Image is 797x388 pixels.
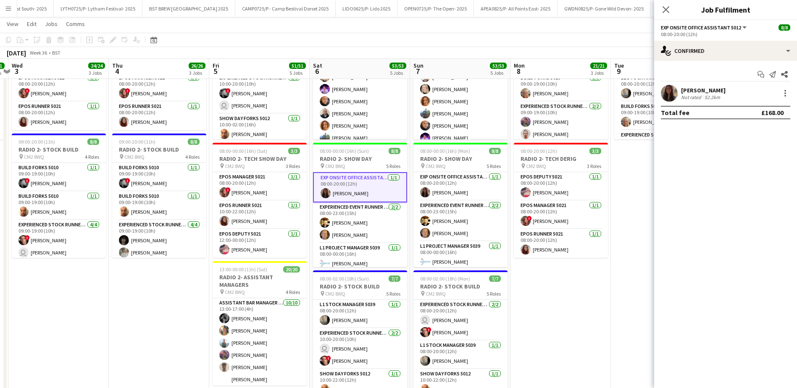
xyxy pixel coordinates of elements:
[661,108,689,117] div: Total fee
[63,18,88,29] a: Comms
[654,4,797,15] h3: Job Fulfilment
[313,172,407,202] app-card-role: Exp Onsite Office Assistant 50121/108:00-20:00 (12h)[PERSON_NAME]
[52,50,60,56] div: BST
[521,148,557,154] span: 08:00-20:00 (12h)
[142,0,235,17] button: BST BREW [GEOGRAPHIC_DATA] 2025
[514,172,608,201] app-card-role: EPOS Deputy 50211/108:00-20:00 (12h)[PERSON_NAME]
[119,139,155,145] span: 09:00-20:00 (11h)
[313,45,407,146] app-card-role: Bar Manager A 50067/708:00-23:00 (15h)[PERSON_NAME][PERSON_NAME][PERSON_NAME][PERSON_NAME][PERSON...
[213,273,307,288] h3: RADIO 2- ASSISTANT MANAGERS
[487,291,501,297] span: 5 Roles
[125,88,130,93] span: !
[124,154,145,160] span: CM2 8WQ
[111,66,123,76] span: 4
[213,143,307,258] app-job-card: 08:00-00:00 (16h) (Sat)3/3RADIO 2- TECH SHOW DAY CM2 8WQ3 RolesEPOS Manager 50211/108:00-20:00 (1...
[426,327,431,332] span: !
[389,275,400,282] span: 7/7
[286,163,300,169] span: 3 Roles
[24,154,44,160] span: CM2 8WQ
[226,88,231,93] span: !
[27,20,37,28] span: Edit
[283,266,300,273] span: 20/20
[89,70,105,76] div: 3 Jobs
[420,148,470,154] span: 08:00-00:00 (16h) (Mon)
[320,275,369,282] span: 08:00-02:00 (18h) (Sun)
[189,63,205,69] span: 26/26
[219,266,267,273] span: 13:00-00:00 (11h) (Sat)
[413,45,508,146] app-card-role: Bar Manager A 50067/708:00-23:00 (15h)[PERSON_NAME][PERSON_NAME][PERSON_NAME][PERSON_NAME][PERSON...
[389,63,406,69] span: 53/53
[413,300,508,341] app-card-role: Experienced Stock Runner 50122/208:00-20:00 (12h) [PERSON_NAME]![PERSON_NAME]
[661,24,741,31] span: Exp Onsite Office Assistant 5012
[527,216,532,221] span: !
[661,24,748,31] button: Exp Onsite Office Assistant 5012
[185,154,200,160] span: 4 Roles
[413,341,508,369] app-card-role: L1 Stock Manager 50391/108:00-20:00 (12h)[PERSON_NAME]
[489,148,501,154] span: 8/8
[413,172,508,201] app-card-role: Exp Onsite Office Assistant 50121/108:00-20:00 (12h)[PERSON_NAME]
[87,139,99,145] span: 8/8
[112,73,206,102] app-card-role: EPOS Manager 50211/108:00-20:00 (12h)![PERSON_NAME]
[112,163,206,191] app-card-role: Build Forks 50101/109:00-19:00 (10h)![PERSON_NAME]
[514,143,608,258] div: 08:00-20:00 (12h)3/3RADIO 2- TECH DERIG CM2 8WQ3 RolesEPOS Deputy 50211/108:00-20:00 (12h)[PERSON...
[313,143,407,267] app-job-card: 08:00-00:00 (16h) (Sun)8/8RADIO 2- SHOW DAY CM2 8WQ5 RolesExp Onsite Office Assistant 50121/108:0...
[426,163,446,169] span: CM2 8WQ
[288,148,300,154] span: 3/3
[289,63,306,69] span: 51/51
[213,261,307,385] app-job-card: 13:00-00:00 (11h) (Sat)20/20RADIO 2- ASSISTANT MANAGERS CM2 8WQ4 RolesAssistant Bar Manager 50061...
[313,202,407,243] app-card-role: Experienced Event Runner 50122/208:00-23:00 (15h)[PERSON_NAME][PERSON_NAME]
[213,73,307,114] app-card-role: Experienced Stock Runner 50122/210:00-20:00 (10h)![PERSON_NAME] [PERSON_NAME]
[213,62,219,69] span: Fri
[474,0,558,17] button: APEA0825/P- All Points East- 2025
[213,229,307,258] app-card-role: EPOS Deputy 50211/112:00-00:00 (12h)[PERSON_NAME]
[681,94,703,100] div: Not rated
[514,155,608,163] h3: RADIO 2- TECH DERIG
[12,163,106,191] app-card-role: Build Forks 50101/109:00-19:00 (10h)![PERSON_NAME]
[12,102,106,130] app-card-role: EPOS Runner 50211/108:00-20:00 (12h)[PERSON_NAME]
[213,155,307,163] h3: RADIO 2- TECH SHOW DAY
[661,31,790,37] div: 08:00-20:00 (12h)
[413,143,508,267] div: 08:00-00:00 (16h) (Mon)8/8RADIO 2- SHOW DAY CM2 8WQ5 RolesExp Onsite Office Assistant 50121/108:0...
[558,0,651,17] button: GWDN0825/P- Gone Wild Devon- 2025
[125,178,130,183] span: !
[313,243,407,272] app-card-role: L1 Project Manager 50391/108:00-00:00 (16h)[PERSON_NAME]
[225,163,245,169] span: CM2 8WQ
[213,201,307,229] app-card-role: EPOS Runner 50211/110:00-22:00 (12h)[PERSON_NAME]
[313,300,407,328] app-card-role: L1 Stock Manager 50391/108:00-20:00 (12h)[PERSON_NAME]
[390,70,406,76] div: 5 Jobs
[313,155,407,163] h3: RADIO 2- SHOW DAY
[614,73,708,102] app-card-role: L1 Stock Manager 50391/108:00-20:00 (12h)[PERSON_NAME]
[490,70,506,76] div: 5 Jobs
[336,0,397,17] button: LIDO0625/P- Lido 2025
[613,66,624,76] span: 9
[112,134,206,258] app-job-card: 09:00-20:00 (11h)8/8RADIO 2- STOCK BUILD CM2 8WQ4 RolesBuild Forks 50101/109:00-19:00 (10h)![PERS...
[112,62,123,69] span: Thu
[28,50,49,56] span: Week 36
[614,102,708,130] app-card-role: Build Forks 50101/109:00-19:00 (10h)[PERSON_NAME]
[3,18,22,29] a: View
[42,18,61,29] a: Jobs
[591,70,607,76] div: 3 Jobs
[654,41,797,61] div: Confirmed
[413,155,508,163] h3: RADIO 2- SHOW DAY
[413,241,508,270] app-card-role: L1 Project Manager 50391/108:00-00:00 (16h)[PERSON_NAME]
[211,66,219,76] span: 5
[397,0,474,17] button: OPEN0725/P- The Open- 2025
[286,289,300,295] span: 4 Roles
[112,102,206,130] app-card-role: EPOS Runner 50211/108:00-20:00 (12h)[PERSON_NAME]
[761,108,784,117] div: £168.00
[45,20,58,28] span: Jobs
[54,0,142,17] button: LYTH0725/P- Lytham Festival- 2025
[11,66,23,76] span: 3
[12,62,23,69] span: Wed
[389,148,400,154] span: 8/8
[413,201,508,241] app-card-role: Experienced Event Runner 50122/208:00-23:00 (15h)[PERSON_NAME][PERSON_NAME]
[66,20,85,28] span: Comms
[219,148,267,154] span: 08:00-00:00 (16h) (Sat)
[513,66,525,76] span: 8
[412,66,423,76] span: 7
[25,235,30,240] span: !
[7,49,26,57] div: [DATE]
